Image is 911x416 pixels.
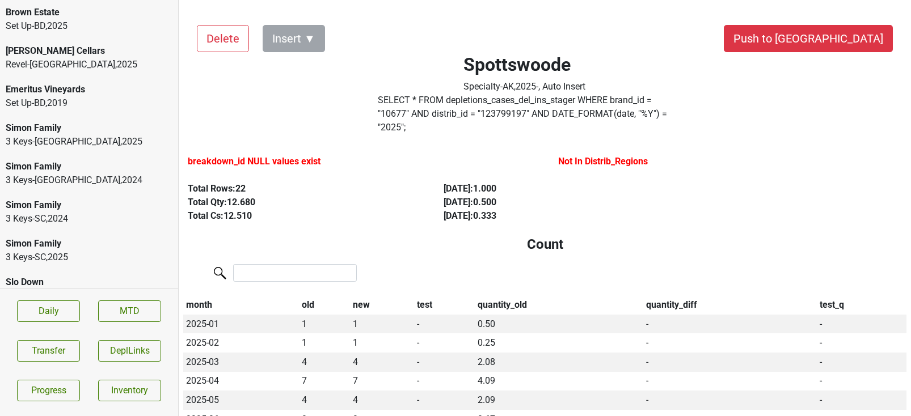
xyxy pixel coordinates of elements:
td: - [817,372,906,391]
td: - [644,333,817,353]
td: 2025-03 [183,353,299,372]
td: - [414,333,475,353]
td: 0.25 [475,333,643,353]
td: 2.09 [475,390,643,410]
th: old: activate to sort column ascending [299,295,350,315]
td: 7 [350,372,414,391]
td: 1 [299,315,350,334]
div: Set Up-BD , 2019 [6,96,172,110]
th: quantity_diff: activate to sort column ascending [644,295,817,315]
a: Progress [17,380,80,401]
td: 2025-01 [183,315,299,334]
td: - [817,333,906,353]
td: 1 [299,333,350,353]
td: 2.08 [475,353,643,372]
td: 2025-02 [183,333,299,353]
td: 7 [299,372,350,391]
td: 4 [299,353,350,372]
a: Daily [17,300,80,322]
div: Total Cs: 12.510 [188,209,417,223]
td: 4 [350,353,414,372]
button: Push to [GEOGRAPHIC_DATA] [724,25,893,52]
th: quantity_old: activate to sort column ascending [475,295,643,315]
div: 3 Keys-[GEOGRAPHIC_DATA] , 2024 [6,173,172,187]
th: test: activate to sort column ascending [414,295,475,315]
td: 4.09 [475,372,643,391]
th: month: activate to sort column descending [183,295,299,315]
th: test_q: activate to sort column ascending [817,295,906,315]
td: 4 [299,390,350,410]
td: 1 [350,333,414,353]
div: Simon Family [6,121,172,135]
div: [DATE] : 1.000 [444,182,673,196]
td: - [414,390,475,410]
div: 3 Keys-SC , 2025 [6,251,172,264]
td: 2025-05 [183,390,299,410]
td: - [644,390,817,410]
button: DeplLinks [98,340,161,362]
div: Specialty-AK , 2025 - , Auto Insert [463,80,585,94]
button: Transfer [17,340,80,362]
div: Set Up-BD , 2025 [6,19,172,33]
div: Slo Down [6,275,172,289]
td: - [644,315,817,334]
a: MTD [98,300,161,322]
td: - [817,315,906,334]
td: 1 [350,315,414,334]
div: 3 Keys-[GEOGRAPHIC_DATA] , 2025 [6,135,172,148]
div: [DATE] : 0.500 [444,196,673,209]
td: 2025-04 [183,372,299,391]
button: Delete [197,25,249,52]
th: new: activate to sort column ascending [350,295,414,315]
label: Not In Distrib_Regions [558,155,648,168]
label: SELECT * FROM depletions_cases_del_ins_stager WHERE brand_id = " 10677 " AND distrib_id = " 12379... [378,94,670,134]
h4: Count [192,236,897,253]
div: Simon Family [6,198,172,212]
td: 4 [350,390,414,410]
div: Simon Family [6,160,172,173]
div: Total Rows: 22 [188,182,417,196]
td: - [644,353,817,372]
div: Total Qty: 12.680 [188,196,417,209]
button: Insert ▼ [263,25,325,52]
td: 0.50 [475,315,643,334]
div: 3 Keys-SC , 2024 [6,212,172,226]
td: - [644,372,817,391]
div: [DATE] : 0.333 [444,209,673,223]
div: Emeritus Vineyards [6,83,172,96]
td: - [414,372,475,391]
div: Brown Estate [6,6,172,19]
td: - [414,353,475,372]
td: - [817,353,906,372]
td: - [817,390,906,410]
td: - [414,315,475,334]
div: [PERSON_NAME] Cellars [6,44,172,58]
h2: Spottswoode [463,54,585,75]
div: Revel-[GEOGRAPHIC_DATA] , 2025 [6,58,172,71]
div: Simon Family [6,237,172,251]
a: Inventory [98,380,161,401]
label: breakdown_id NULL values exist [188,155,320,168]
